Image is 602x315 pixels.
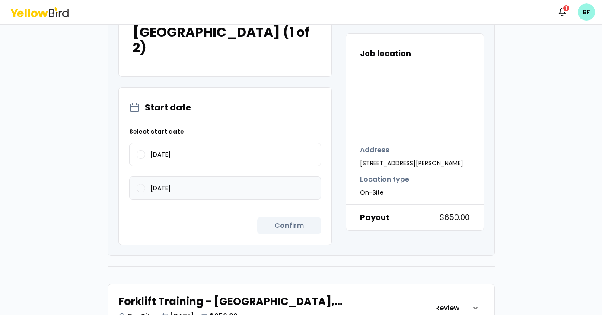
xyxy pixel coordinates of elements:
[562,4,570,12] div: 1
[440,211,470,224] span: $650.00
[145,101,191,113] strong: Start date
[360,188,409,197] span: On-Site
[360,47,470,60] h4: Job location
[360,159,463,167] span: [STREET_ADDRESS][PERSON_NAME]
[129,127,321,136] span: Select start date
[360,211,389,224] strong: Payout
[360,66,490,131] iframe: Job Location
[360,145,463,155] strong: Address
[578,3,595,21] span: BF
[150,151,171,157] span: [DATE]
[150,185,171,191] span: [DATE]
[137,184,145,192] button: [DATE]
[360,174,409,185] strong: Location type
[137,150,145,159] button: [DATE]
[554,3,571,21] button: 1
[435,303,459,313] h3: Review
[118,295,435,309] h2: Forklift Training - [GEOGRAPHIC_DATA], [GEOGRAPHIC_DATA]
